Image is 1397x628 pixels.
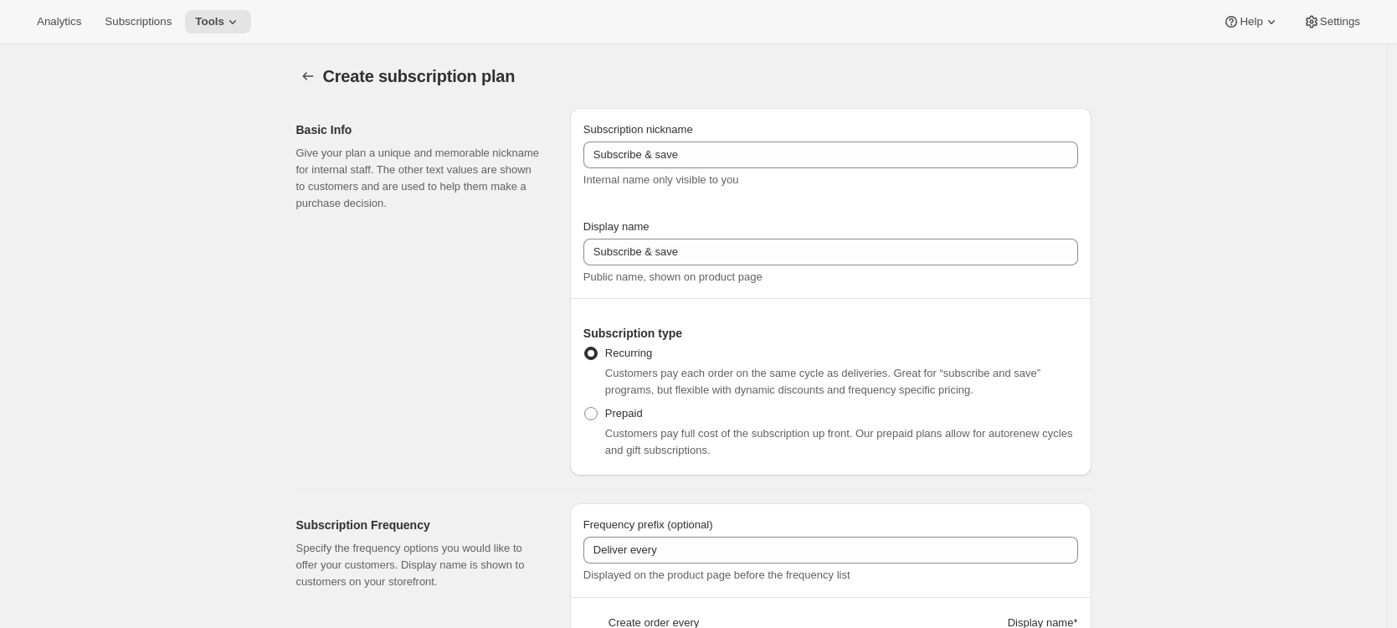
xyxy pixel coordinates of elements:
[583,270,763,283] span: Public name, shown on product page
[296,121,543,138] h2: Basic Info
[583,239,1078,265] input: Subscribe & Save
[195,15,224,28] span: Tools
[583,123,693,136] span: Subscription nickname
[583,537,1078,564] input: Deliver every
[583,569,850,581] span: Displayed on the product page before the frequency list
[1320,15,1360,28] span: Settings
[583,325,1078,342] h2: Subscription type
[185,10,251,33] button: Tools
[1213,10,1289,33] button: Help
[1293,10,1370,33] button: Settings
[296,145,543,212] p: Give your plan a unique and memorable nickname for internal staff. The other text values are show...
[605,347,652,359] span: Recurring
[605,367,1040,396] span: Customers pay each order on the same cycle as deliveries. Great for “subscribe and save” programs...
[27,10,91,33] button: Analytics
[583,518,713,531] span: Frequency prefix (optional)
[296,64,320,88] button: Subscription plans
[583,142,1078,168] input: Subscribe & Save
[605,407,643,420] span: Prepaid
[323,67,516,85] span: Create subscription plan
[605,427,1073,456] span: Customers pay full cost of the subscription up front. Our prepaid plans allow for autorenew cycle...
[37,15,81,28] span: Analytics
[583,220,650,233] span: Display name
[296,517,543,533] h2: Subscription Frequency
[296,540,543,590] p: Specify the frequency options you would like to offer your customers. Display name is shown to cu...
[583,173,739,186] span: Internal name only visible to you
[105,15,172,28] span: Subscriptions
[1240,15,1262,28] span: Help
[95,10,182,33] button: Subscriptions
